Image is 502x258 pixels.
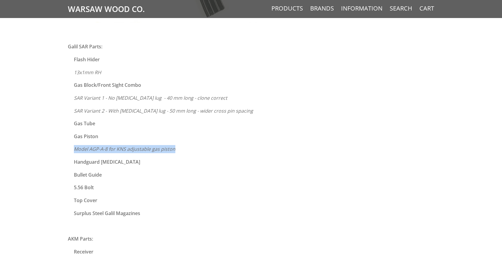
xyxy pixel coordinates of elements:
em: SAR Variant 1 - No [MEDICAL_DATA] lug - 40 mm long - clone correct [74,95,227,101]
span: Galil SAR Parts: [68,43,102,50]
a: Brands [310,5,334,12]
a: Information [341,5,383,12]
strong: Gas Tube [74,120,95,127]
em: Model AGP-A-8 for KNS adjustable gas piston [74,146,175,152]
strong: Receiver [74,248,93,255]
a: Products [271,5,303,12]
strong: Gas Block/Front Sight Combo [74,82,141,88]
strong: 5.56 Bolt [74,184,94,191]
em: 13x1mm RH [74,69,101,76]
strong: Gas Piston [74,133,98,140]
span: AKM Parts: [68,235,93,242]
strong: Handguard [MEDICAL_DATA] [74,159,140,165]
strong: Flash Hider [74,56,100,63]
a: Search [390,5,412,12]
strong: Top Cover [74,197,97,204]
strong: Surplus Steel Galil Magazines [74,210,140,217]
a: Cart [419,5,434,12]
em: SAR Variant 2 - With [MEDICAL_DATA] lug - 50 mm long - wider cross pin spacing [74,108,253,114]
strong: Bullet Guide [74,171,102,178]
